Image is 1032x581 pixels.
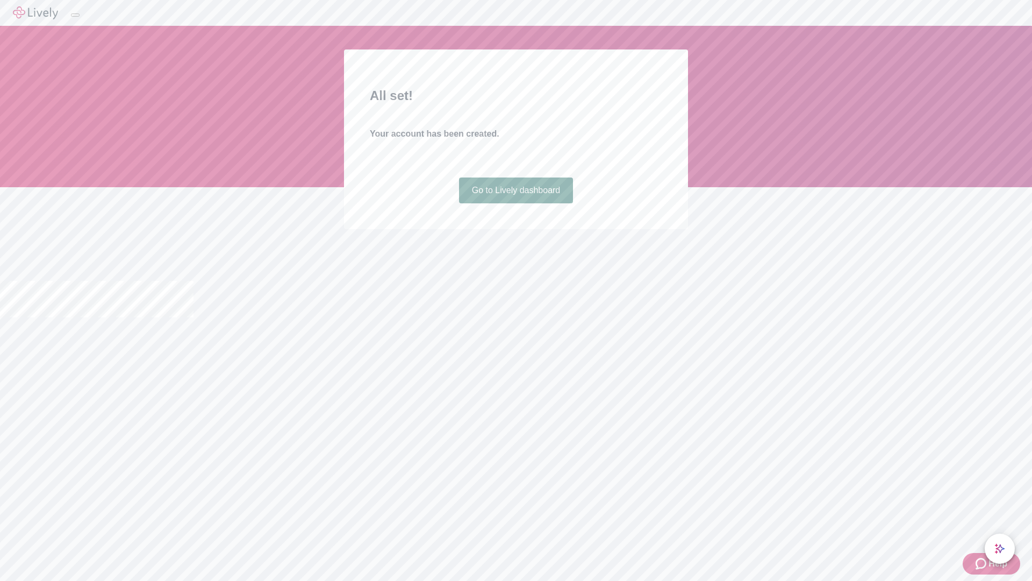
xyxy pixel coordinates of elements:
[71,13,80,17] button: Log out
[13,6,58,19] img: Lively
[976,557,988,570] svg: Zendesk support icon
[963,553,1020,575] button: Zendesk support iconHelp
[994,543,1005,554] svg: Lively AI Assistant
[459,178,574,203] a: Go to Lively dashboard
[370,127,662,140] h4: Your account has been created.
[370,86,662,105] h2: All set!
[985,534,1015,564] button: chat
[988,557,1007,570] span: Help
